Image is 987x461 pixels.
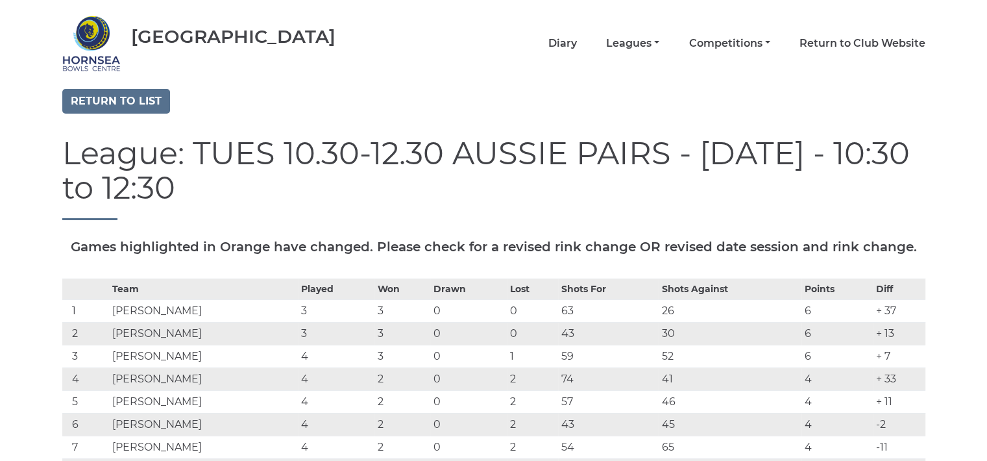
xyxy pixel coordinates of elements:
[659,390,801,413] td: 46
[62,345,110,368] td: 3
[430,279,507,299] th: Drawn
[688,36,770,51] a: Competitions
[507,345,558,368] td: 1
[606,36,659,51] a: Leagues
[873,368,925,390] td: + 33
[873,299,925,322] td: + 37
[430,436,507,458] td: 0
[873,279,925,299] th: Diff
[801,345,873,368] td: 6
[62,322,110,345] td: 2
[801,413,873,436] td: 4
[430,322,507,345] td: 0
[548,36,577,51] a: Diary
[109,299,298,322] td: [PERSON_NAME]
[62,436,110,458] td: 7
[873,345,925,368] td: + 7
[873,390,925,413] td: + 11
[62,413,110,436] td: 6
[507,368,558,390] td: 2
[507,322,558,345] td: 0
[430,390,507,413] td: 0
[374,322,430,345] td: 3
[659,345,801,368] td: 52
[558,279,659,299] th: Shots For
[801,390,873,413] td: 4
[659,368,801,390] td: 41
[62,390,110,413] td: 5
[801,279,873,299] th: Points
[799,36,925,51] a: Return to Club Website
[558,299,659,322] td: 63
[374,345,430,368] td: 3
[430,299,507,322] td: 0
[109,436,298,458] td: [PERSON_NAME]
[374,299,430,322] td: 3
[801,299,873,322] td: 6
[374,436,430,458] td: 2
[801,436,873,458] td: 4
[109,413,298,436] td: [PERSON_NAME]
[873,436,925,458] td: -11
[507,413,558,436] td: 2
[801,322,873,345] td: 6
[62,368,110,390] td: 4
[109,322,298,345] td: [PERSON_NAME]
[659,279,801,299] th: Shots Against
[430,368,507,390] td: 0
[131,27,335,47] div: [GEOGRAPHIC_DATA]
[109,279,298,299] th: Team
[558,322,659,345] td: 43
[374,368,430,390] td: 2
[62,14,121,73] img: Hornsea Bowls Centre
[873,322,925,345] td: + 13
[62,89,170,114] a: Return to list
[374,390,430,413] td: 2
[298,322,374,345] td: 3
[507,279,558,299] th: Lost
[430,345,507,368] td: 0
[298,368,374,390] td: 4
[873,413,925,436] td: -2
[659,413,801,436] td: 45
[62,299,110,322] td: 1
[659,299,801,322] td: 26
[659,436,801,458] td: 65
[558,368,659,390] td: 74
[430,413,507,436] td: 0
[298,279,374,299] th: Played
[374,413,430,436] td: 2
[507,299,558,322] td: 0
[109,390,298,413] td: [PERSON_NAME]
[109,368,298,390] td: [PERSON_NAME]
[374,279,430,299] th: Won
[507,436,558,458] td: 2
[298,390,374,413] td: 4
[298,436,374,458] td: 4
[558,390,659,413] td: 57
[298,345,374,368] td: 4
[298,413,374,436] td: 4
[801,368,873,390] td: 4
[507,390,558,413] td: 2
[558,436,659,458] td: 54
[62,240,925,254] h5: Games highlighted in Orange have changed. Please check for a revised rink change OR revised date ...
[659,322,801,345] td: 30
[558,413,659,436] td: 43
[558,345,659,368] td: 59
[109,345,298,368] td: [PERSON_NAME]
[298,299,374,322] td: 3
[62,136,925,220] h1: League: TUES 10.30-12.30 AUSSIE PAIRS - [DATE] - 10:30 to 12:30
